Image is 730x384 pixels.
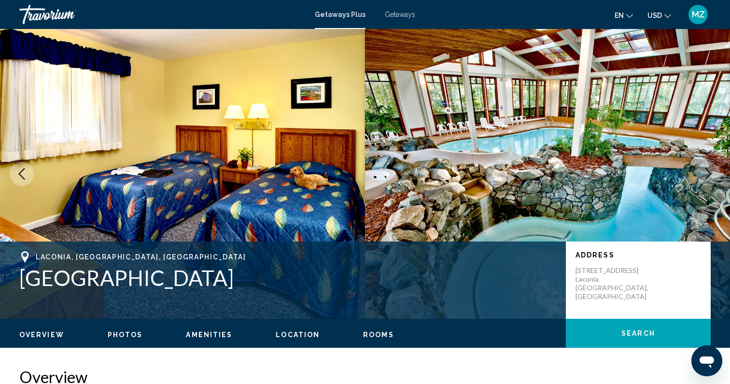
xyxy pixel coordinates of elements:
span: en [615,12,624,19]
span: Rooms [363,331,394,339]
button: Rooms [363,330,394,339]
span: Amenities [186,331,232,339]
span: MZ [692,10,705,19]
button: Amenities [186,330,232,339]
span: Photos [108,331,143,339]
button: Photos [108,330,143,339]
span: Overview [19,331,64,339]
button: Previous image [10,162,34,186]
button: Next image [696,162,720,186]
h1: [GEOGRAPHIC_DATA] [19,265,556,290]
button: User Menu [686,4,711,25]
p: Address [576,251,701,259]
button: Overview [19,330,64,339]
button: Change language [615,8,633,22]
p: [STREET_ADDRESS] Laconia, [GEOGRAPHIC_DATA], [GEOGRAPHIC_DATA] [576,266,653,301]
a: Getaways Plus [315,11,365,18]
span: Location [276,331,320,339]
button: Search [566,319,711,348]
a: Getaways [385,11,415,18]
iframe: Кнопка запуска окна обмена сообщениями [691,345,722,376]
span: USD [647,12,662,19]
button: Location [276,330,320,339]
button: Change currency [647,8,671,22]
span: Search [621,330,655,338]
span: Laconia, [GEOGRAPHIC_DATA], [GEOGRAPHIC_DATA] [36,253,246,261]
a: Travorium [19,5,305,24]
